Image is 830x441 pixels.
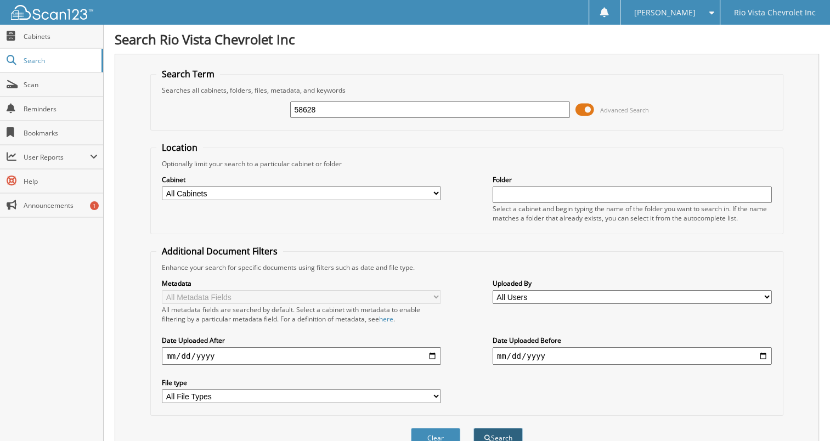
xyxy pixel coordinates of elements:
[156,159,777,168] div: Optionally limit your search to a particular cabinet or folder
[90,201,99,210] div: 1
[24,56,96,65] span: Search
[493,336,772,345] label: Date Uploaded Before
[493,175,772,184] label: Folder
[634,9,696,16] span: [PERSON_NAME]
[24,104,98,114] span: Reminders
[115,30,819,48] h1: Search Rio Vista Chevrolet Inc
[162,279,441,288] label: Metadata
[493,347,772,365] input: end
[156,142,203,154] legend: Location
[156,68,220,80] legend: Search Term
[24,201,98,210] span: Announcements
[162,305,441,324] div: All metadata fields are searched by default. Select a cabinet with metadata to enable filtering b...
[162,378,441,387] label: File type
[162,175,441,184] label: Cabinet
[493,279,772,288] label: Uploaded By
[24,152,90,162] span: User Reports
[24,177,98,186] span: Help
[156,245,283,257] legend: Additional Document Filters
[11,5,93,20] img: scan123-logo-white.svg
[156,263,777,272] div: Enhance your search for specific documents using filters such as date and file type.
[24,32,98,41] span: Cabinets
[493,204,772,223] div: Select a cabinet and begin typing the name of the folder you want to search in. If the name match...
[775,388,830,441] iframe: Chat Widget
[734,9,816,16] span: Rio Vista Chevrolet Inc
[156,86,777,95] div: Searches all cabinets, folders, files, metadata, and keywords
[379,314,393,324] a: here
[24,80,98,89] span: Scan
[600,106,649,114] span: Advanced Search
[162,347,441,365] input: start
[162,336,441,345] label: Date Uploaded After
[24,128,98,138] span: Bookmarks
